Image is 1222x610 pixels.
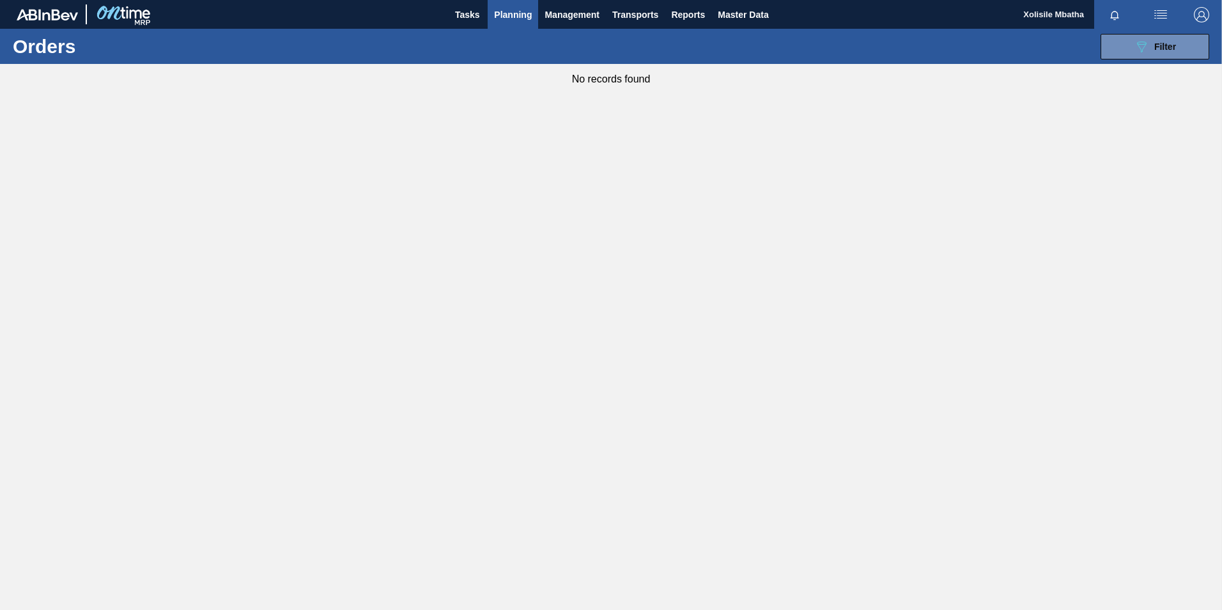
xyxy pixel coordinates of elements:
[671,7,705,22] span: Reports
[612,7,658,22] span: Transports
[17,9,78,20] img: TNhmsLtSVTkK8tSr43FrP2fwEKptu5GPRR3wAAAABJRU5ErkJggg==
[545,7,599,22] span: Management
[1101,34,1209,59] button: Filter
[1194,7,1209,22] img: Logout
[453,7,481,22] span: Tasks
[1094,6,1135,24] button: Notifications
[494,7,532,22] span: Planning
[13,39,204,54] h1: Orders
[1154,42,1176,52] span: Filter
[718,7,768,22] span: Master Data
[1153,7,1168,22] img: userActions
